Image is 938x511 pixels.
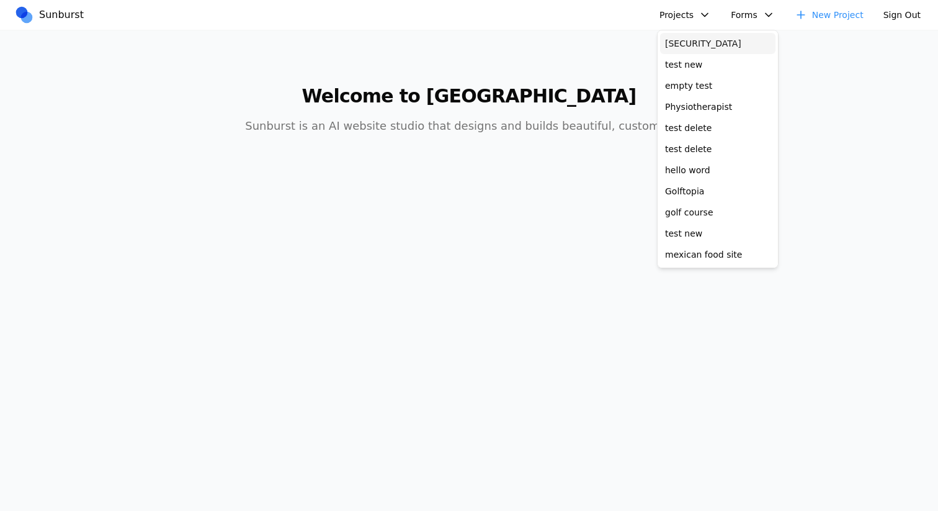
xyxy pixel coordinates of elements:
a: test delete [660,117,775,138]
a: Sunburst [14,6,89,24]
a: dsfsdf [660,265,775,286]
span: Sunburst [39,7,84,22]
a: mexican food site [660,244,775,265]
a: empty test [660,75,775,96]
a: test new [660,54,775,75]
p: Sunburst is an AI website studio that designs and builds beautiful, custom sites. [231,117,707,135]
button: Projects [652,5,718,25]
a: [SECURITY_DATA] [660,33,775,54]
a: test delete [660,138,775,160]
button: Sign Out [876,5,928,25]
button: Forms [723,5,782,25]
a: New Project [787,5,871,25]
div: Projects [657,30,779,268]
a: test new [660,223,775,244]
a: hello word [660,160,775,181]
a: golf course [660,202,775,223]
a: Golftopia [660,181,775,202]
a: Physiotherapist [660,96,775,117]
h1: Welcome to [GEOGRAPHIC_DATA] [231,85,707,107]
